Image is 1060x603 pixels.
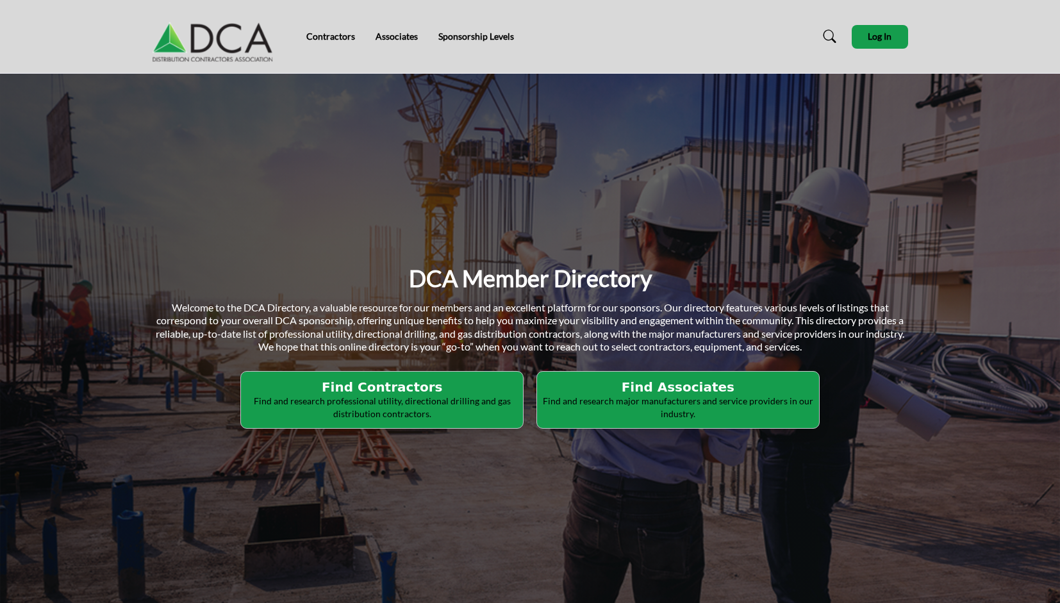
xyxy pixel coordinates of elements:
[376,31,418,42] a: Associates
[811,26,845,47] a: Search
[438,31,514,42] a: Sponsorship Levels
[156,301,904,353] span: Welcome to the DCA Directory, a valuable resource for our members and an excellent platform for o...
[868,31,891,42] span: Log In
[306,31,355,42] a: Contractors
[536,371,820,429] button: Find Associates Find and research major manufacturers and service providers in our industry.
[541,395,815,420] p: Find and research major manufacturers and service providers in our industry.
[245,395,519,420] p: Find and research professional utility, directional drilling and gas distribution contractors.
[240,371,524,429] button: Find Contractors Find and research professional utility, directional drilling and gas distributio...
[409,263,652,293] h1: DCA Member Directory
[245,379,519,395] h2: Find Contractors
[153,11,279,62] img: Site Logo
[541,379,815,395] h2: Find Associates
[852,25,908,49] button: Log In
